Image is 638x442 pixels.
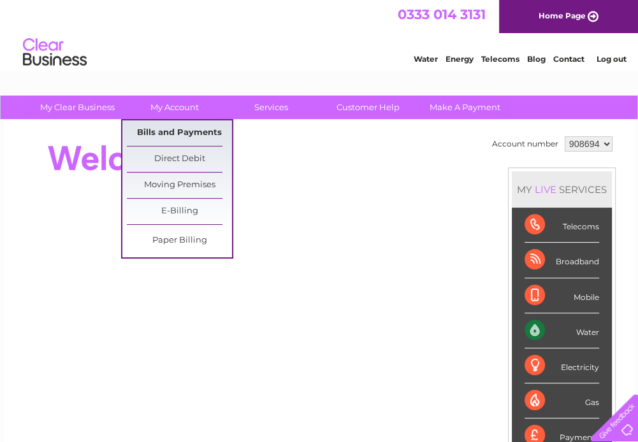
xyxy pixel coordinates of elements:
[525,208,599,243] div: Telecoms
[18,7,621,62] div: Clear Business is a trading name of Verastar Limited (registered in [GEOGRAPHIC_DATA] No. 3667643...
[525,278,599,313] div: Mobile
[127,173,232,198] a: Moving Premises
[22,33,87,72] img: logo.png
[525,383,599,418] div: Gas
[596,54,626,64] a: Log out
[25,96,130,119] a: My Clear Business
[481,54,519,64] a: Telecoms
[127,228,232,253] a: Paper Billing
[532,183,559,196] div: LIVE
[414,54,438,64] a: Water
[398,6,486,22] a: 0333 014 3131
[219,96,324,119] a: Services
[127,199,232,224] a: E-Billing
[127,120,232,146] a: Bills and Payments
[127,146,232,172] a: Direct Debit
[525,243,599,278] div: Broadband
[122,96,227,119] a: My Account
[512,171,612,208] div: MY SERVICES
[446,54,474,64] a: Energy
[553,54,584,64] a: Contact
[315,96,421,119] a: Customer Help
[525,348,599,383] div: Electricity
[525,313,599,348] div: Water
[412,96,518,119] a: Make A Payment
[489,133,562,155] td: Account number
[527,54,546,64] a: Blog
